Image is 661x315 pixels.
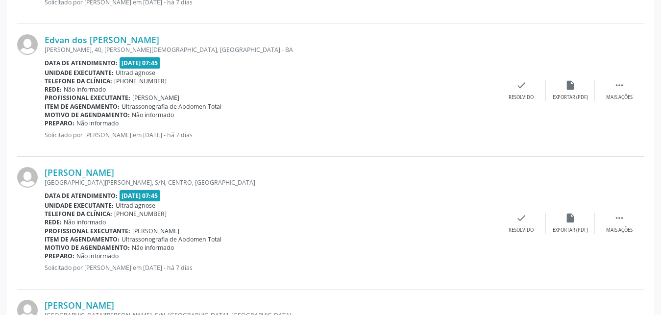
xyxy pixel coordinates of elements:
[45,59,118,67] b: Data de atendimento:
[45,192,118,200] b: Data de atendimento:
[45,102,120,111] b: Item de agendamento:
[120,190,161,201] span: [DATE] 07:45
[565,213,576,223] i: insert_drive_file
[45,46,497,54] div: [PERSON_NAME], 40, [PERSON_NAME][DEMOGRAPHIC_DATA], [GEOGRAPHIC_DATA] - BA
[132,94,179,102] span: [PERSON_NAME]
[132,243,174,252] span: Não informado
[45,201,114,210] b: Unidade executante:
[614,80,625,91] i: 
[76,119,119,127] span: Não informado
[132,227,179,235] span: [PERSON_NAME]
[45,218,62,226] b: Rede:
[114,77,167,85] span: [PHONE_NUMBER]
[565,80,576,91] i: insert_drive_file
[45,264,497,272] p: Solicitado por [PERSON_NAME] em [DATE] - há 7 dias
[122,102,221,111] span: Ultrassonografia de Abdomen Total
[606,227,633,234] div: Mais ações
[45,178,497,187] div: [GEOGRAPHIC_DATA][PERSON_NAME], S/N, CENTRO, [GEOGRAPHIC_DATA]
[45,167,114,178] a: [PERSON_NAME]
[116,69,155,77] span: Ultradiagnose
[17,167,38,188] img: img
[116,201,155,210] span: Ultradiagnose
[45,131,497,139] p: Solicitado por [PERSON_NAME] em [DATE] - há 7 dias
[45,300,114,311] a: [PERSON_NAME]
[606,94,633,101] div: Mais ações
[509,94,534,101] div: Resolvido
[17,34,38,55] img: img
[45,34,159,45] a: Edvan dos [PERSON_NAME]
[45,94,130,102] b: Profissional executante:
[45,243,130,252] b: Motivo de agendamento:
[45,111,130,119] b: Motivo de agendamento:
[45,69,114,77] b: Unidade executante:
[76,252,119,260] span: Não informado
[64,85,106,94] span: Não informado
[122,235,221,243] span: Ultrassonografia de Abdomen Total
[45,85,62,94] b: Rede:
[45,235,120,243] b: Item de agendamento:
[64,218,106,226] span: Não informado
[45,77,112,85] b: Telefone da clínica:
[553,227,588,234] div: Exportar (PDF)
[114,210,167,218] span: [PHONE_NUMBER]
[45,119,74,127] b: Preparo:
[553,94,588,101] div: Exportar (PDF)
[509,227,534,234] div: Resolvido
[516,213,527,223] i: check
[45,227,130,235] b: Profissional executante:
[516,80,527,91] i: check
[45,210,112,218] b: Telefone da clínica:
[120,57,161,69] span: [DATE] 07:45
[614,213,625,223] i: 
[45,252,74,260] b: Preparo:
[132,111,174,119] span: Não informado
